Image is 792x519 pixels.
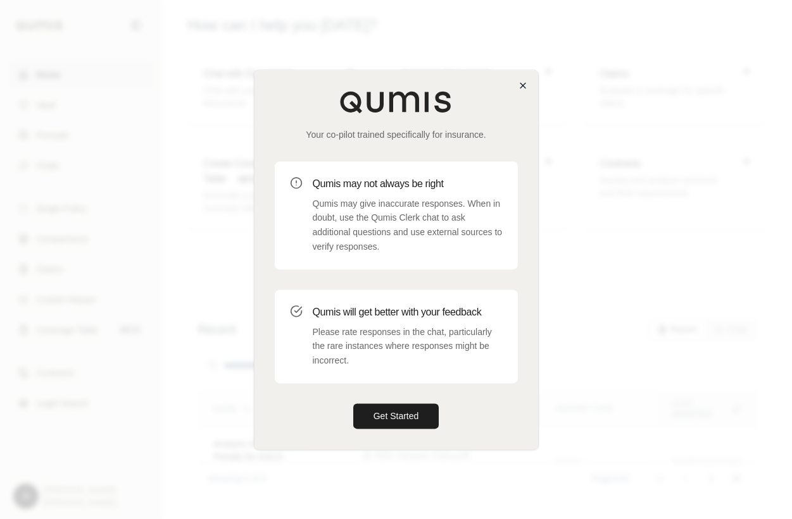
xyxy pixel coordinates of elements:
p: Please rate responses in the chat, particularly the rare instances where responses might be incor... [313,325,503,368]
img: Qumis Logo [339,90,453,113]
h3: Qumis will get better with your feedback [313,305,503,320]
p: Qumis may give inaccurate responses. When in doubt, use the Qumis Clerk chat to ask additional qu... [313,197,503,254]
h3: Qumis may not always be right [313,176,503,192]
button: Get Started [353,403,439,429]
p: Your co-pilot trained specifically for insurance. [275,128,518,141]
